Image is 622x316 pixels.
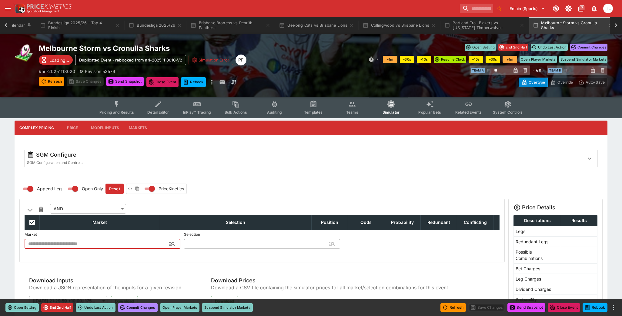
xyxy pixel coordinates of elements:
th: Redundant [421,215,457,230]
button: View payload [126,185,134,192]
button: +1m [503,56,517,63]
button: Open Player Markets [160,303,200,312]
button: Open Betting [465,44,496,51]
div: AND [50,204,126,214]
p: Override [557,79,573,85]
button: Open Player Markets [520,56,557,63]
button: more [208,77,216,87]
th: Probability [384,215,421,230]
button: Undo Last Action [531,44,568,51]
svg: Clock Controls [368,56,374,62]
button: Undo Last Action [76,303,115,312]
button: open drawer [2,3,13,14]
div: Peter Fairgrieve [236,55,246,65]
h5: Price Details [522,204,555,211]
span: Team A [471,68,485,73]
img: PriceKinetics Logo [13,2,25,15]
button: Send Snapshot [507,303,545,312]
button: End 2nd Half [41,303,74,312]
button: Resume Clock [434,56,466,63]
div: Event type filters [95,97,527,118]
button: Override [547,78,576,87]
button: Complex Pricing [15,121,59,135]
span: Bulk Actions [225,110,247,115]
div: SGM Configure [27,151,579,158]
button: +10s [469,56,483,63]
button: Melbourne Storm vs Cronulla Sharks [529,17,617,34]
td: Legs [514,226,561,236]
td: Probability [514,294,561,304]
button: Download [211,296,238,306]
button: Markets [124,121,152,135]
img: rugby_league.png [15,44,34,63]
th: Selection [160,215,312,230]
button: Download [111,296,138,306]
div: Start From [519,78,607,87]
span: Append Leg [37,185,62,192]
button: Suspend Simulator Markets [202,303,253,312]
button: Trent Lewis [601,2,615,15]
td: Dividend Charges [514,284,561,294]
button: Close Event [548,303,580,312]
button: Geelong Cats vs Brisbane Lions [275,17,358,34]
span: Pricing and Results [99,110,134,115]
button: -10s [417,56,431,63]
span: Templates [304,110,323,115]
span: Simulator [383,110,400,115]
button: Close Event [146,77,179,87]
td: Possible Combinations [514,247,561,263]
span: Teams [346,110,358,115]
td: Leg Charges [514,274,561,284]
button: Collingwood vs Brisbane Lions [359,17,440,34]
p: Revision 53579 [85,68,115,75]
button: Refresh [39,77,64,86]
p: Overtype [529,79,545,85]
p: Copy To Clipboard [39,68,75,75]
button: Reset [105,184,124,194]
button: Suspend Simulator Markets [559,56,608,63]
button: Bundesliga 2025/26 – Top 4 Finish [36,17,124,34]
button: +30s [486,56,500,63]
button: Duplicated Event - rebooked from nrl-20251113010-V2 [75,55,186,65]
button: Overtype [519,78,548,87]
button: Brisbane Broncos vs Penrith Panthers [187,17,274,34]
th: Conflicting [457,215,493,230]
label: Selection [184,230,340,239]
span: PriceKinetics [159,185,184,192]
button: Toggle light/dark mode [563,3,574,14]
button: Model Inputs [86,121,124,135]
button: Open [167,238,178,249]
h6: - VS - [533,67,544,74]
button: Simulation Error [189,55,233,65]
button: -1m [383,56,397,63]
span: Team B [548,68,562,73]
button: Auto-Save [576,78,607,87]
div: [[DATE] 21:29:59 +10:00] 1758886199784150767 (Latest) [29,296,107,306]
span: Open Only [82,185,103,192]
span: Download a JSON representation of the inputs for a given revision. [29,284,189,291]
span: Popular Bets [418,110,441,115]
button: Commit Changes [118,303,158,312]
span: Download a CSV file containing the simulator prices for all market/selection combinations for thi... [211,284,450,291]
button: Bundesliga 2025/26 [125,17,186,34]
th: Results [561,215,597,226]
button: more [610,304,617,311]
div: Trent Lewis [603,4,613,13]
span: Auditing [267,110,282,115]
th: Descriptions [514,215,561,226]
th: Market [40,215,160,230]
button: Commit Changes [570,44,607,51]
img: PriceKinetics [27,4,72,9]
h2: Copy To Clipboard [39,44,323,53]
span: Download Inputs [29,277,189,284]
button: -30s [400,56,414,63]
span: SGM Configuration and Controls [27,160,82,165]
button: No Bookmarks [494,4,504,13]
button: Price [59,121,86,135]
button: Select Tenant [506,4,549,13]
span: InPlay™ Trading [183,110,211,115]
button: Send Snapshot [106,77,144,86]
label: Change payload type [141,184,184,194]
label: Market [25,230,180,239]
button: Notifications [589,3,600,14]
